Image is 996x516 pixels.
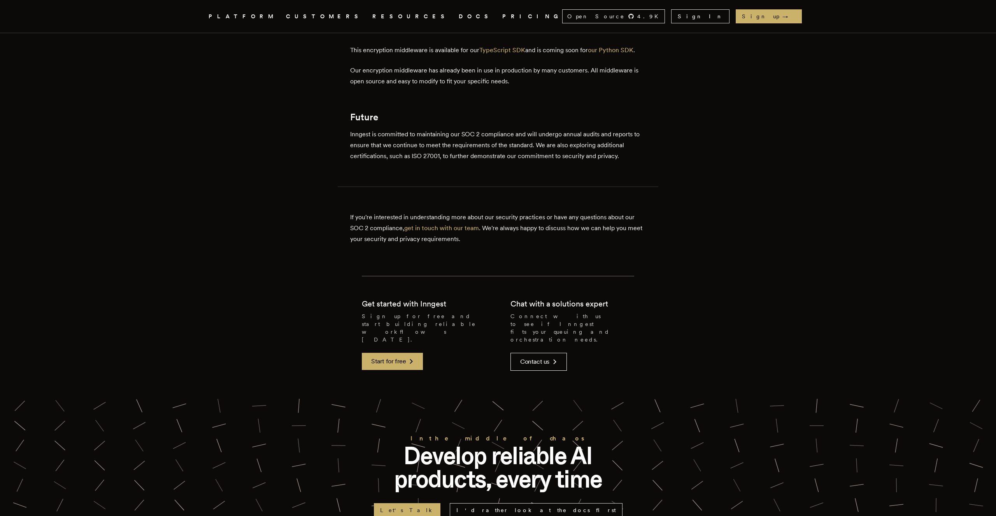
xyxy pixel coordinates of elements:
p: Develop reliable AI products, every time [373,444,622,491]
a: TypeScript SDK [479,46,525,54]
a: Sign up [736,9,802,23]
h2: Get started with Inngest [362,298,446,309]
a: CUSTOMERS [286,12,363,21]
button: RESOURCES [372,12,449,21]
a: get in touch with our team [404,224,479,232]
button: PLATFORM [209,12,277,21]
span: Open Source [567,12,625,20]
span: → [782,12,796,20]
a: DOCS [459,12,493,21]
a: our Python SDK [588,46,633,54]
p: Sign up for free and start building reliable workflows [DATE]. [362,312,486,343]
a: PRICING [502,12,562,21]
a: Contact us [510,353,567,371]
p: Our encryption middleware has already been in use in production by many customers. All middleware... [350,65,646,87]
p: This encryption middleware is available for our and is coming soon for . [350,45,646,56]
p: Inngest is committed to maintaining our SOC 2 compliance and will undergo annual audits and repor... [350,129,646,162]
h2: Chat with a solutions expert [510,298,608,309]
h2: In the middle of chaos [373,433,622,444]
p: Connect with us to see if Inngest fits your queuing and orchestration needs. [510,312,634,343]
a: Sign In [671,9,729,23]
p: If you're interested in understanding more about our security practices or have any questions abo... [350,212,646,245]
span: 4.9 K [637,12,663,20]
a: Start for free [362,353,423,370]
h2: Future [350,112,646,123]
